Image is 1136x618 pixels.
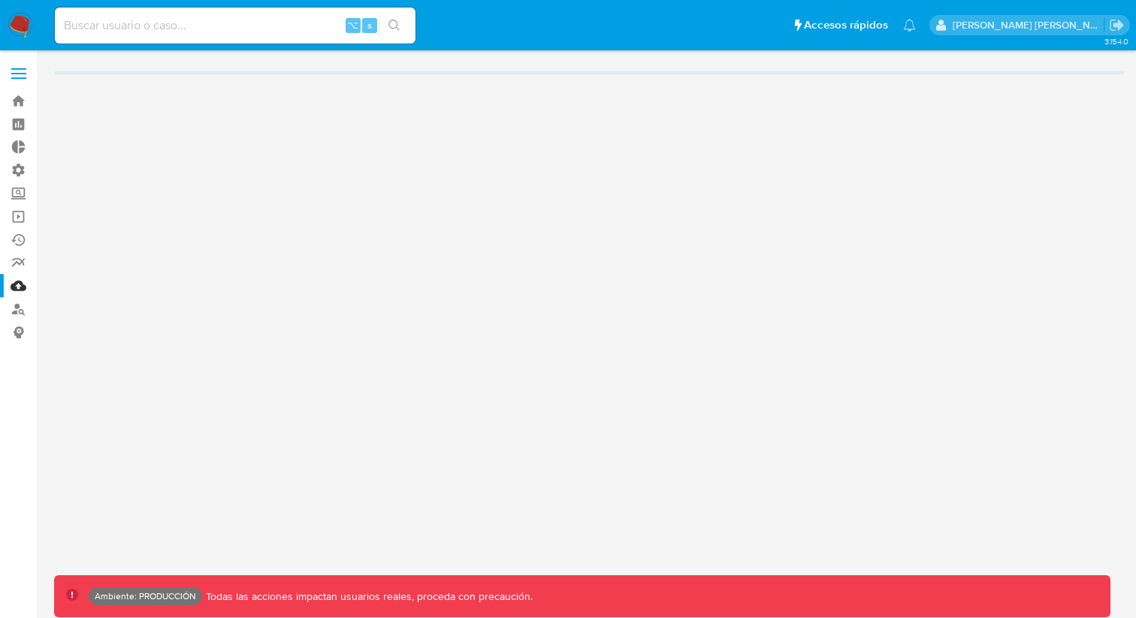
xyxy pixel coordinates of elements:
span: Accesos rápidos [804,17,888,33]
p: Ambiente: PRODUCCIÓN [95,593,196,599]
span: s [367,18,372,32]
a: Notificaciones [903,19,916,32]
input: Buscar usuario o caso... [55,16,415,35]
a: Salir [1109,17,1125,33]
p: Todas las acciones impactan usuarios reales, proceda con precaución. [202,589,533,604]
button: search-icon [379,15,409,36]
span: ⌥ [347,18,358,32]
p: edwin.alonso@mercadolibre.com.co [953,18,1104,32]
